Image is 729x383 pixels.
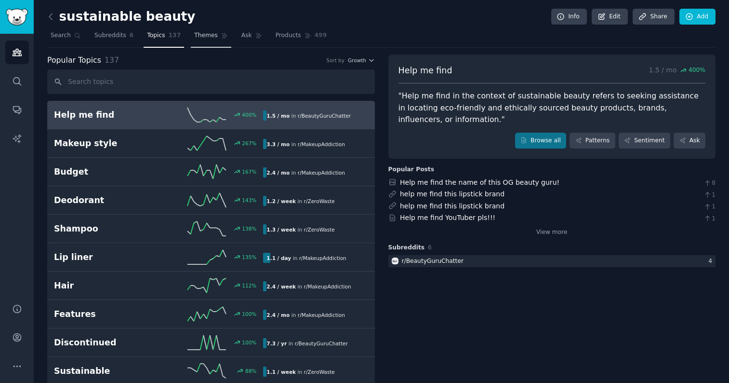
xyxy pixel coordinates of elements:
div: 135 % [242,254,256,260]
div: Popular Posts [388,165,435,174]
a: BeautyGuruChatterr/BeautyGuruChatter4 [388,255,716,267]
div: in [263,110,354,121]
h2: Help me find [54,109,159,121]
div: in [263,367,338,377]
h2: Discontinued [54,337,159,349]
a: Edit [592,9,628,25]
span: Search [51,31,71,40]
div: in [263,281,354,291]
b: 2.4 / mo [266,312,290,318]
span: Themes [194,31,218,40]
span: Ask [241,31,252,40]
div: "Help me find in the context of sustainable beauty refers to seeking assistance in locating eco-f... [398,90,706,126]
span: 400 % [689,66,705,75]
span: 6 [130,31,134,40]
h2: Lip liner [54,251,159,263]
span: r/ MakeupAddiction [299,255,346,261]
b: 2.4 / mo [266,170,290,176]
button: Growth [348,57,375,64]
div: 88 % [245,368,256,374]
span: r/ ZeroWaste [304,227,335,233]
b: 1.1 / day [266,255,291,261]
a: Search [47,28,84,48]
h2: Budget [54,166,159,178]
span: r/ ZeroWaste [304,198,335,204]
a: Makeup style267%3.3 / moin r/MakeupAddiction [47,129,375,158]
a: Hair112%2.4 / weekin r/MakeupAddiction [47,272,375,300]
div: in [263,167,348,178]
div: in [263,224,338,234]
b: 1.5 / mo [266,113,290,119]
div: r/ BeautyGuruChatter [402,257,464,266]
div: 267 % [242,140,256,147]
span: 499 [315,31,327,40]
img: GummySearch logo [6,9,28,26]
a: Info [551,9,587,25]
span: Growth [348,57,366,64]
a: Help me find400%1.5 / moin r/BeautyGuruChatter [47,101,375,129]
span: Subreddits [388,244,425,252]
span: 8 [703,179,716,188]
span: Subreddits [94,31,126,40]
a: Patterns [570,133,615,149]
a: Help me find the name of this OG beauty guru! [400,178,559,186]
a: Share [633,9,674,25]
b: 1.2 / week [266,198,296,204]
span: 137 [169,31,181,40]
span: r/ MakeupAddiction [298,141,345,147]
a: Products499 [272,28,330,48]
a: Deodorant143%1.2 / weekin r/ZeroWaste [47,186,375,215]
div: 167 % [242,168,256,175]
span: r/ MakeupAddiction [298,170,345,176]
span: r/ MakeupAddiction [304,284,351,289]
span: r/ BeautyGuruChatter [298,113,351,119]
input: Search topics [47,69,375,94]
span: 1 [703,203,716,211]
img: BeautyGuruChatter [392,258,398,264]
span: 6 [428,244,432,251]
a: Subreddits6 [91,28,137,48]
a: Features100%2.4 / moin r/MakeupAddiction [47,300,375,328]
div: 138 % [242,225,256,232]
a: Ask [674,133,705,149]
b: 7.3 / yr [266,341,287,346]
h2: Shampoo [54,223,159,235]
div: in [263,139,348,149]
a: Lip liner135%1.1 / dayin r/MakeupAddiction [47,243,375,272]
span: 1 [703,215,716,223]
span: r/ BeautyGuruChatter [295,341,348,346]
div: 100 % [242,311,256,317]
a: Add [679,9,716,25]
b: 1.3 / week [266,227,296,233]
span: Help me find [398,65,452,77]
span: r/ MakeupAddiction [298,312,345,318]
a: Budget167%2.4 / moin r/MakeupAddiction [47,158,375,186]
a: Discontinued100%7.3 / yrin r/BeautyGuruChatter [47,328,375,357]
a: Ask [238,28,265,48]
span: 1 [703,191,716,200]
div: Sort by [326,57,345,64]
span: r/ ZeroWaste [304,369,335,375]
b: 3.3 / mo [266,141,290,147]
h2: Sustainable [54,365,159,377]
h2: Features [54,308,159,320]
div: in [263,338,351,348]
div: in [263,196,338,206]
span: Topics [147,31,165,40]
h2: Hair [54,280,159,292]
div: 143 % [242,197,256,204]
p: 1.5 / mo [649,65,705,77]
div: in [263,310,348,320]
div: in [263,253,349,263]
a: Browse all [515,133,567,149]
h2: Makeup style [54,137,159,150]
span: Products [276,31,301,40]
b: 2.4 / week [266,284,296,289]
a: Topics137 [144,28,184,48]
div: 4 [708,257,716,266]
a: Sentiment [619,133,670,149]
div: 112 % [242,282,256,289]
h2: sustainable beauty [47,9,195,25]
span: 137 [105,55,119,65]
span: Popular Topics [47,55,101,67]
